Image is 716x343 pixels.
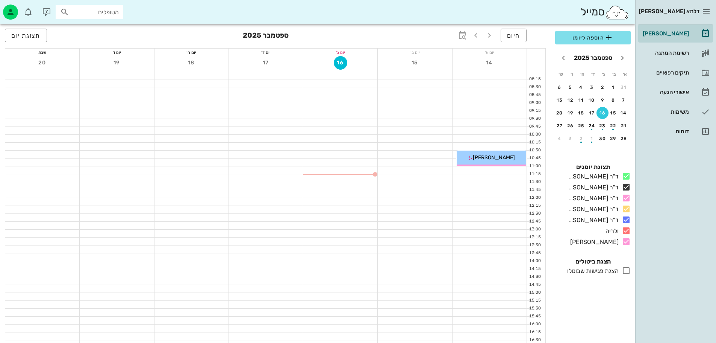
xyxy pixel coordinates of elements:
div: דוחות [641,128,689,134]
button: חודש שעבר [616,51,629,65]
div: 25 [575,123,587,128]
div: 2 [575,136,587,141]
button: 4 [554,133,566,145]
div: 9 [596,98,609,103]
button: 23 [596,120,609,132]
div: 14:30 [527,274,542,280]
button: 24 [586,120,598,132]
div: משימות [641,109,689,115]
div: שבת [5,49,79,56]
div: 4 [554,136,566,141]
button: 30 [596,133,609,145]
div: 7 [618,98,630,103]
button: 12 [565,94,577,106]
div: הצגת פגישות שבוטלו [564,267,619,276]
h3: ספטמבר 2025 [243,29,289,44]
div: 09:45 [527,123,542,130]
div: 23 [596,123,609,128]
button: 18 [575,107,587,119]
button: 10 [586,94,598,106]
div: 15 [607,110,619,116]
div: 13:00 [527,226,542,233]
div: ד"ר [PERSON_NAME] [566,183,619,192]
span: 20 [36,59,49,66]
th: ד׳ [588,68,598,81]
button: 15 [607,107,619,119]
button: 4 [575,81,587,93]
div: 26 [565,123,577,128]
div: 11:00 [527,163,542,169]
div: 13 [554,98,566,103]
button: 6 [554,81,566,93]
span: תג [22,6,27,11]
div: 15:45 [527,313,542,320]
button: 3 [586,81,598,93]
span: 15 [408,59,422,66]
div: אישורי הגעה [641,89,689,95]
span: 19 [110,59,124,66]
div: 14 [618,110,630,116]
div: ולריה [602,227,619,236]
div: 1 [586,136,598,141]
span: [PERSON_NAME] [473,154,515,161]
button: 13 [554,94,566,106]
div: 16:15 [527,329,542,335]
div: רשימת המתנה [641,50,689,56]
div: ד"ר [PERSON_NAME] [566,216,619,225]
div: 28 [618,136,630,141]
div: 10:00 [527,131,542,138]
th: ב׳ [609,68,619,81]
th: ו׳ [566,68,576,81]
div: [PERSON_NAME] [567,238,619,247]
div: יום ד׳ [229,49,303,56]
a: דוחות [638,122,713,140]
span: תצוגת יום [11,32,41,39]
button: 17 [259,56,273,70]
button: 20 [36,56,49,70]
button: 3 [565,133,577,145]
button: 5 [565,81,577,93]
span: 18 [185,59,198,66]
div: 17 [586,110,598,116]
div: 10 [586,98,598,103]
button: 17 [586,107,598,119]
div: תיקים רפואיים [641,70,689,76]
button: הוספה ליומן [555,31,631,44]
div: 3 [586,85,598,90]
button: 16 [596,107,609,119]
div: [PERSON_NAME] [641,30,689,37]
div: 12 [565,98,577,103]
button: חודש הבא [557,51,570,65]
button: 22 [607,120,619,132]
div: ד"ר [PERSON_NAME] [566,172,619,181]
div: 4 [575,85,587,90]
div: 08:45 [527,92,542,98]
div: יום א׳ [453,49,527,56]
div: 10:15 [527,139,542,146]
div: ד"ר [PERSON_NAME] [566,205,619,214]
div: 11:30 [527,179,542,185]
div: 13:15 [527,234,542,241]
div: 24 [586,123,598,128]
div: 12:45 [527,218,542,225]
div: יום ו׳ [80,49,154,56]
button: 7 [618,94,630,106]
button: 16 [334,56,347,70]
button: תצוגת יום [5,29,47,42]
button: 11 [575,94,587,106]
div: 13:45 [527,250,542,256]
div: 13:30 [527,242,542,248]
button: 19 [565,107,577,119]
div: 27 [554,123,566,128]
button: 27 [554,120,566,132]
button: 14 [618,107,630,119]
div: 14:15 [527,266,542,272]
th: א׳ [620,68,630,81]
button: 2 [575,133,587,145]
button: 28 [618,133,630,145]
div: 5 [565,85,577,90]
div: 14:45 [527,282,542,288]
div: 16 [596,110,609,116]
div: 15:00 [527,290,542,296]
div: 11 [575,98,587,103]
